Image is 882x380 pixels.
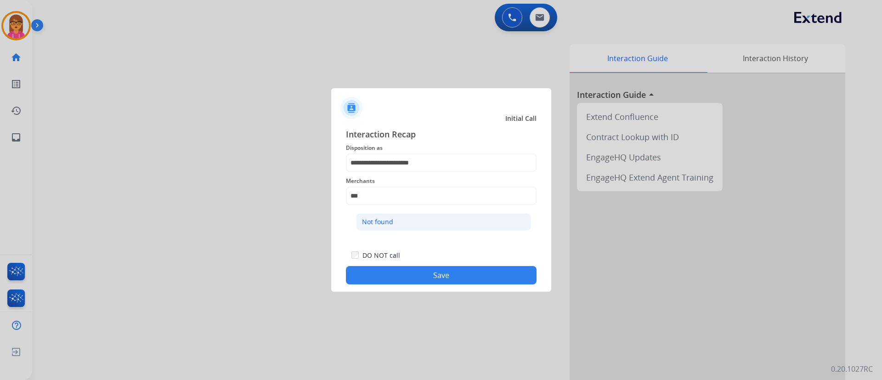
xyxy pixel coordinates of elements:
span: Merchants [346,176,537,187]
div: Not found [362,217,393,227]
span: Interaction Recap [346,128,537,142]
span: Disposition as [346,142,537,153]
p: 0.20.1027RC [831,363,873,374]
button: Save [346,266,537,284]
span: Initial Call [505,114,537,123]
label: DO NOT call [362,251,400,260]
img: contactIcon [340,97,362,119]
